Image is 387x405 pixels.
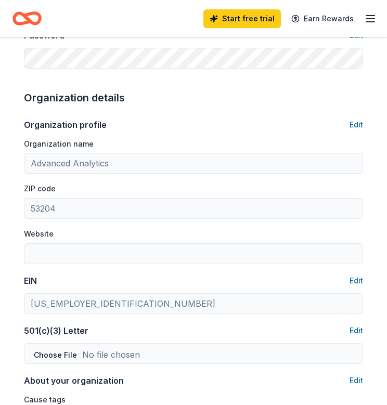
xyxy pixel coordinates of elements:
[24,275,37,287] div: EIN
[24,198,363,219] input: 12345 (U.S. only)
[350,324,363,337] button: Edit
[24,374,124,387] div: About your organization
[24,395,66,405] label: Cause tags
[24,184,56,194] label: ZIP code
[24,119,107,131] div: Organization profile
[350,275,363,287] button: Edit
[203,9,281,28] a: Start free trial
[24,89,363,106] div: Organization details
[24,229,54,239] label: Website
[24,324,88,337] div: 501(c)(3) Letter
[12,6,42,31] a: Home
[350,374,363,387] button: Edit
[285,9,360,28] a: Earn Rewards
[350,119,363,131] button: Edit
[24,293,363,314] input: 12-3456789
[24,139,94,149] label: Organization name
